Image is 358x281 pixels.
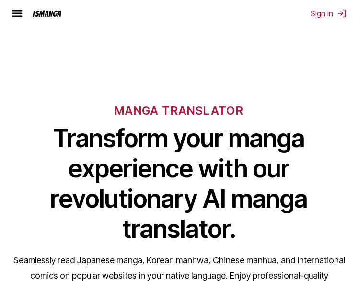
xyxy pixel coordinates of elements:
[33,9,61,18] div: IsManga
[311,9,346,18] button: Sign In
[12,123,346,244] h1: Transform your manga experience with our revolutionary AI manga translator.
[29,9,79,18] a: IsManga
[115,104,243,117] h6: MANGA TRANSLATOR
[12,8,23,19] img: hamburger
[337,9,346,18] img: Sign out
